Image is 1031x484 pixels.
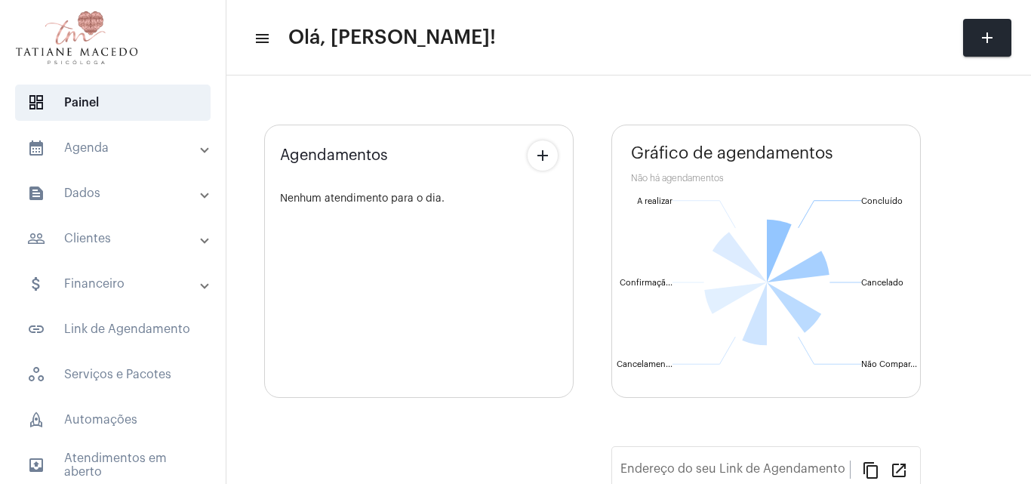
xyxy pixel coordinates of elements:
[27,320,45,338] mat-icon: sidenav icon
[631,144,833,162] span: Gráfico de agendamentos
[862,461,880,479] mat-icon: content_copy
[890,461,908,479] mat-icon: open_in_new
[15,402,211,438] span: Automações
[27,230,202,248] mat-panel-title: Clientes
[534,146,552,165] mat-icon: add
[27,184,45,202] mat-icon: sidenav icon
[254,29,269,48] mat-icon: sidenav icon
[617,360,672,368] text: Cancelamen...
[280,193,558,205] div: Nenhum atendimento para o dia.
[27,94,45,112] span: sidenav icon
[27,456,45,474] mat-icon: sidenav icon
[978,29,996,47] mat-icon: add
[27,365,45,384] span: sidenav icon
[9,220,226,257] mat-expansion-panel-header: sidenav iconClientes
[9,130,226,166] mat-expansion-panel-header: sidenav iconAgenda
[15,85,211,121] span: Painel
[620,465,850,479] input: Link
[27,275,202,293] mat-panel-title: Financeiro
[27,411,45,429] span: sidenav icon
[861,197,903,205] text: Concluído
[27,230,45,248] mat-icon: sidenav icon
[12,8,141,68] img: e19876e2-e0dd-e00a-0a37-7f881691473f.png
[27,139,202,157] mat-panel-title: Agenda
[861,279,903,287] text: Cancelado
[861,360,917,368] text: Não Compar...
[15,311,211,347] span: Link de Agendamento
[288,26,496,50] span: Olá, [PERSON_NAME]!
[27,275,45,293] mat-icon: sidenav icon
[27,184,202,202] mat-panel-title: Dados
[15,356,211,393] span: Serviços e Pacotes
[9,175,226,211] mat-expansion-panel-header: sidenav iconDados
[15,447,211,483] span: Atendimentos em aberto
[280,147,388,164] span: Agendamentos
[620,279,672,288] text: Confirmaçã...
[9,266,226,302] mat-expansion-panel-header: sidenav iconFinanceiro
[27,139,45,157] mat-icon: sidenav icon
[637,197,672,205] text: A realizar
